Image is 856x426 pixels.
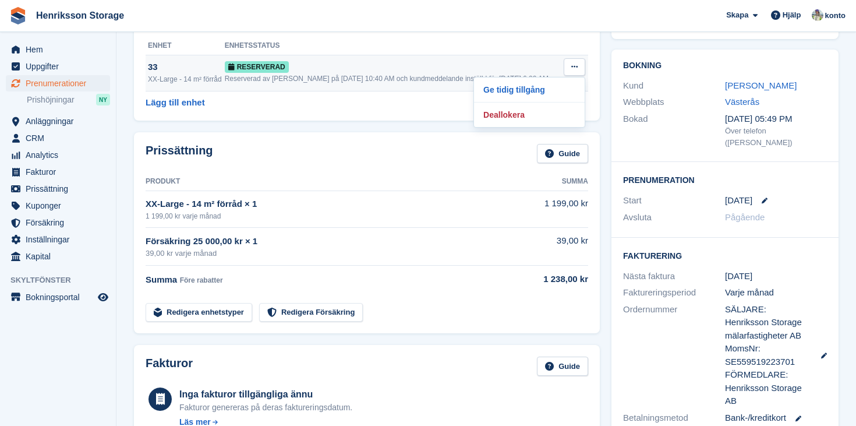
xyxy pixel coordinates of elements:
[512,191,588,227] td: 1 199,00 kr
[726,9,748,21] span: Skapa
[479,107,580,122] a: Deallokera
[623,174,827,185] h2: Prenumeration
[26,289,95,305] span: Bokningsportal
[623,194,725,207] div: Start
[180,276,223,284] span: Före rabatter
[812,9,823,21] img: Daniel Axberg
[31,6,129,25] a: Henriksson Storage
[146,303,252,322] a: Redigera enhetstyper
[6,58,110,75] a: menu
[623,112,725,149] div: Bokad
[623,303,725,408] div: Ordernummer
[26,58,95,75] span: Uppgifter
[26,248,95,265] span: Kapital
[26,181,95,197] span: Prissättning
[26,231,95,248] span: Inställningar
[26,198,95,214] span: Kuponger
[225,73,563,84] div: Reserverad av [PERSON_NAME] på [DATE] 10:40 AM och kundmeddelande inställd för [DATE] 6:00 AM.
[27,94,75,105] span: Prishöjningar
[179,388,352,402] div: Inga fakturor tillgängliga ännu
[10,274,116,286] span: Skyltfönster
[6,214,110,231] a: menu
[146,211,512,221] div: 1 199,00 kr varje månad
[725,80,797,90] a: [PERSON_NAME]
[146,235,512,248] div: Försäkring 25 000,00 kr × 1
[6,41,110,58] a: menu
[623,61,827,71] h2: Bokning
[26,41,95,58] span: Hem
[26,164,95,180] span: Fakturor
[148,61,225,74] div: 33
[725,97,759,107] a: Västerås
[512,172,588,191] th: Summa
[225,61,289,73] span: Reserverad
[6,147,110,163] a: menu
[725,112,827,126] div: [DATE] 05:49 PM
[179,402,352,414] div: Fakturor genereras på deras faktureringsdatum.
[96,290,110,304] a: Förhandsgranska butik
[725,411,827,425] div: Bank-/kreditkort
[146,144,213,163] h2: Prissättning
[6,198,110,214] a: menu
[26,113,95,129] span: Anläggningar
[512,228,588,266] td: 39,00 kr
[26,130,95,146] span: CRM
[26,75,95,91] span: Prenumerationer
[6,130,110,146] a: menu
[6,248,110,265] a: menu
[623,211,725,224] div: Avsluta
[146,172,512,191] th: Produkt
[27,93,110,106] a: Prishöjningar NY
[623,249,827,261] h2: Fakturering
[225,37,563,55] th: Enhetsstatus
[26,147,95,163] span: Analytics
[623,270,725,283] div: Nästa faktura
[623,286,725,300] div: Faktureringsperiod
[26,214,95,231] span: Försäkring
[146,96,205,110] a: Lägg till enhet
[259,303,363,322] a: Redigera Försäkring
[6,181,110,197] a: menu
[783,9,801,21] span: Hjälp
[6,164,110,180] a: menu
[148,74,225,85] div: XX-Large - 14 m² förråd
[146,357,193,376] h2: Fakturor
[623,96,725,109] div: Webbplats
[825,10,846,22] span: konto
[623,411,725,425] div: Betalningsmetod
[725,286,827,300] div: Varje månad
[6,75,110,91] a: menu
[146,37,225,55] th: Enhet
[725,194,752,207] time: 2025-10-09 22:00:00 UTC
[146,274,177,284] span: Summa
[725,125,827,148] div: Över telefon ([PERSON_NAME])
[537,144,588,163] a: Guide
[96,94,110,105] div: NY
[6,231,110,248] a: menu
[146,198,512,211] div: XX-Large - 14 m² förråd × 1
[146,248,512,259] div: 39,00 kr varje månad
[725,270,827,283] div: [DATE]
[725,212,765,222] span: Pågående
[6,113,110,129] a: menu
[6,289,110,305] a: meny
[623,79,725,93] div: Kund
[479,82,580,97] a: Ge tidig tillgång
[9,7,27,24] img: stora-icon-8386f47178a22dfd0bd8f6a31ec36ba5ce8667c1dd55bd0f319d3a0aa187defe.svg
[537,357,588,376] a: Guide
[725,303,809,408] span: SÄLJARE: Henriksson Storage mälarfastigheter AB MomsNr: SE559519223701 FÖRMEDLARE: Henriksson Sto...
[512,273,588,286] div: 1 238,00 kr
